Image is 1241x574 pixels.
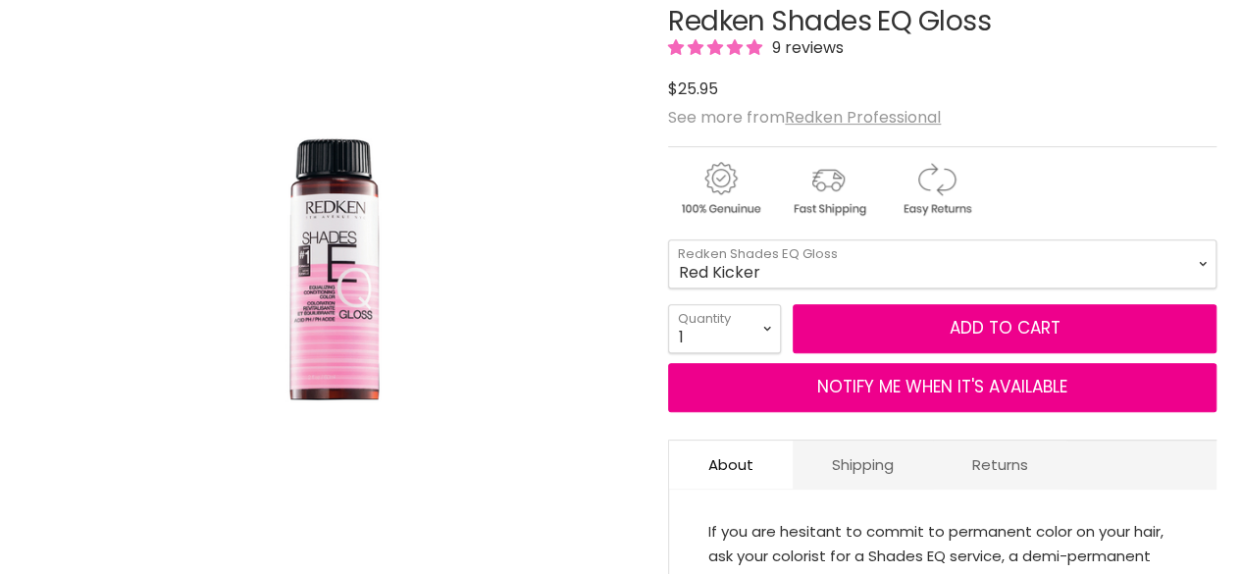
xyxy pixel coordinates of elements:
img: returns.gif [884,159,988,219]
a: Redken Professional [785,106,941,129]
a: About [669,441,793,489]
span: 5.00 stars [668,36,766,59]
button: Add to cart [793,304,1216,353]
span: See more from [668,106,941,129]
a: Shipping [793,441,933,489]
img: shipping.gif [776,159,880,219]
span: Add to cart [950,316,1060,339]
select: Quantity [668,304,781,353]
span: $25.95 [668,78,718,100]
img: genuine.gif [668,159,772,219]
a: Returns [933,441,1067,489]
span: 9 reviews [766,36,844,59]
h1: Redken Shades EQ Gloss [668,7,1216,37]
button: NOTIFY ME WHEN IT'S AVAILABLE [668,363,1216,412]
